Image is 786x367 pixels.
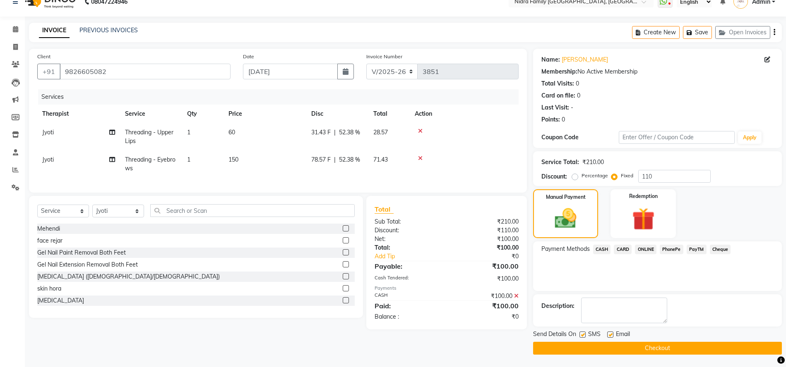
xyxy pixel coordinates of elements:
[738,131,762,144] button: Apply
[368,301,447,311] div: Paid:
[447,261,525,271] div: ₹100.00
[614,245,632,254] span: CARD
[541,91,575,100] div: Card on file:
[562,115,565,124] div: 0
[710,245,731,254] span: Cheque
[533,330,576,340] span: Send Details On
[635,245,656,254] span: ONLINE
[548,206,583,231] img: _cash.svg
[37,224,60,233] div: Mehendi
[243,53,254,60] label: Date
[306,105,368,123] th: Disc
[37,272,220,281] div: [MEDICAL_DATA] ([DEMOGRAPHIC_DATA]/[DEMOGRAPHIC_DATA])
[187,156,190,163] span: 1
[339,128,360,137] span: 52.38 %
[375,285,519,292] div: Payments
[588,330,601,340] span: SMS
[311,128,331,137] span: 31.43 F
[546,193,586,201] label: Manual Payment
[562,55,608,64] a: [PERSON_NAME]
[37,236,62,245] div: face rejar
[368,226,447,235] div: Discount:
[368,274,447,283] div: Cash Tendered:
[366,53,402,60] label: Invoice Number
[373,156,388,163] span: 71.43
[38,89,525,105] div: Services
[621,172,633,179] label: Fixed
[447,274,525,283] div: ₹100.00
[224,105,306,123] th: Price
[311,155,331,164] span: 78.57 F
[368,261,447,271] div: Payable:
[571,103,573,112] div: -
[447,226,525,235] div: ₹110.00
[228,129,235,136] span: 60
[60,64,231,79] input: Search by Name/Mobile/Email/Code
[660,245,683,254] span: PhonePe
[447,292,525,300] div: ₹100.00
[42,129,54,136] span: Jyoti
[334,155,336,164] span: |
[541,67,577,76] div: Membership:
[37,296,84,305] div: [MEDICAL_DATA]
[541,115,560,124] div: Points:
[447,312,525,321] div: ₹0
[632,26,680,39] button: Create New
[125,156,175,172] span: Threading - Eyebrows
[37,64,60,79] button: +91
[629,193,658,200] label: Redemption
[582,158,604,167] div: ₹210.00
[616,330,630,340] span: Email
[447,243,525,252] div: ₹100.00
[447,235,525,243] div: ₹100.00
[42,156,54,163] span: Jyoti
[368,235,447,243] div: Net:
[619,131,735,144] input: Enter Offer / Coupon Code
[541,79,574,88] div: Total Visits:
[187,129,190,136] span: 1
[368,252,459,261] a: Add Tip
[368,217,447,226] div: Sub Total:
[79,26,138,34] a: PREVIOUS INVOICES
[715,26,770,39] button: Open Invoices
[368,243,447,252] div: Total:
[368,292,447,300] div: CASH
[373,129,388,136] span: 28.57
[334,128,336,137] span: |
[37,248,126,257] div: Gel Nail Paint Removal Both Feet
[339,155,360,164] span: 52.38 %
[541,158,579,167] div: Service Total:
[577,91,580,100] div: 0
[541,245,590,253] span: Payment Methods
[541,133,619,142] div: Coupon Code
[683,26,712,39] button: Save
[37,284,61,293] div: skin hora
[368,105,410,123] th: Total
[37,105,120,123] th: Therapist
[125,129,173,145] span: Threading - Upper Lips
[375,205,394,214] span: Total
[541,55,560,64] div: Name:
[37,53,50,60] label: Client
[447,301,525,311] div: ₹100.00
[541,67,774,76] div: No Active Membership
[533,342,782,355] button: Checkout
[37,260,138,269] div: Gel Nail Extension Removal Both Feet
[593,245,611,254] span: CASH
[582,172,608,179] label: Percentage
[576,79,579,88] div: 0
[625,205,661,233] img: _gift.svg
[541,103,569,112] div: Last Visit:
[150,204,355,217] input: Search or Scan
[182,105,224,123] th: Qty
[541,302,574,310] div: Description:
[447,217,525,226] div: ₹210.00
[459,252,524,261] div: ₹0
[687,245,707,254] span: PayTM
[368,312,447,321] div: Balance :
[120,105,182,123] th: Service
[541,172,567,181] div: Discount:
[410,105,519,123] th: Action
[228,156,238,163] span: 150
[39,23,70,38] a: INVOICE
